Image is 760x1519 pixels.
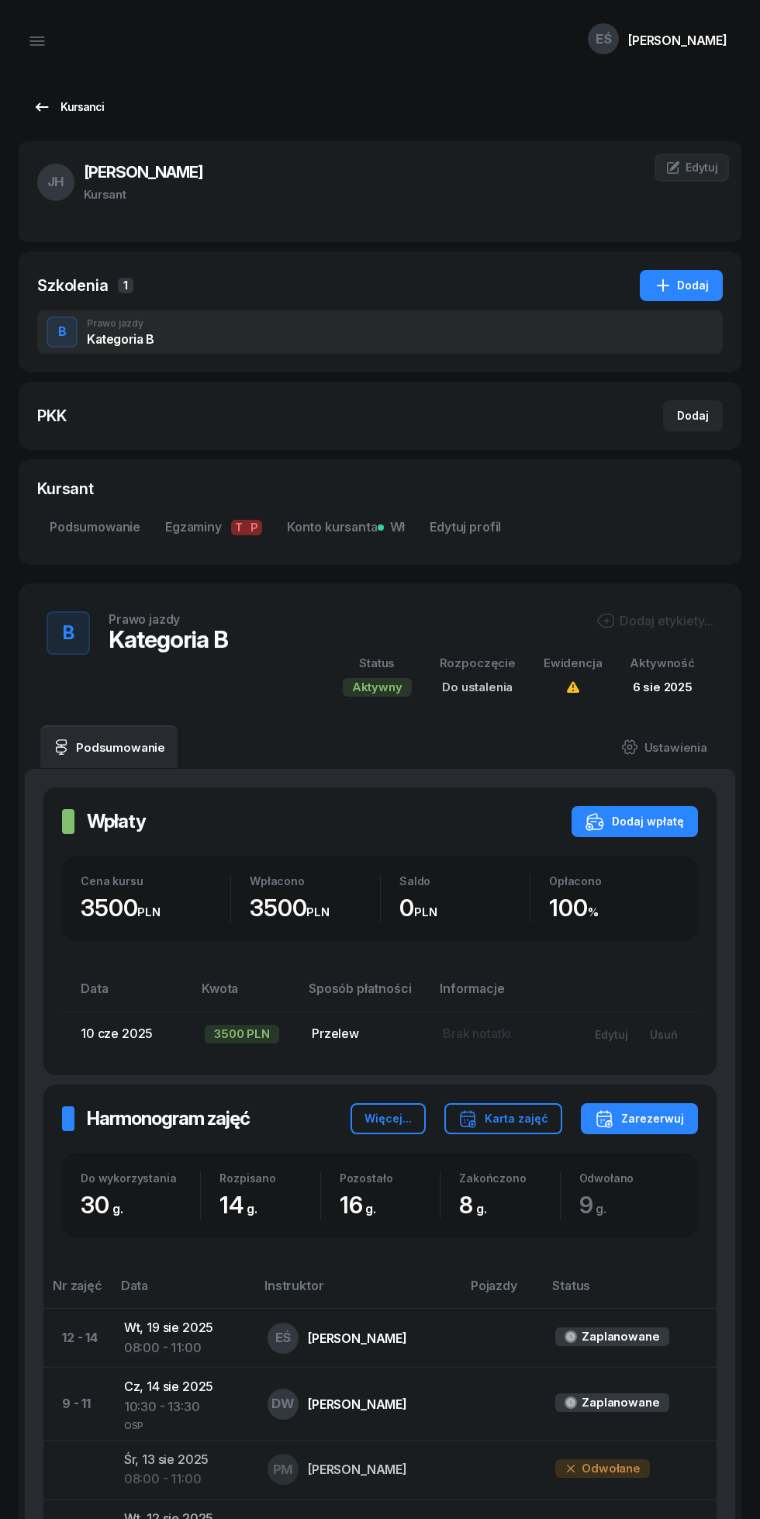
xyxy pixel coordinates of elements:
small: PLN [306,905,330,919]
div: Dodaj [654,276,709,295]
div: Karta zajęć [458,1109,548,1128]
div: Saldo [399,874,530,888]
button: Dodaj [640,270,723,301]
th: Status [543,1275,717,1309]
div: Usuń [650,1028,678,1041]
span: Do ustalenia [442,680,513,694]
div: Rozpoczęcie [440,653,516,673]
div: 08:00 - 11:00 [124,1469,243,1490]
span: 9 [579,1191,615,1219]
div: [PERSON_NAME] [308,1332,407,1344]
div: Zarezerwuj [595,1109,684,1128]
div: B [57,618,81,649]
div: [PERSON_NAME] [628,34,727,47]
div: Dodaj wpłatę [586,812,684,831]
div: Opłacono [549,874,679,888]
div: 08:00 - 11:00 [124,1338,243,1358]
div: Kategoria B [87,333,154,345]
button: Dodaj wpłatę [572,806,698,837]
th: Informacje [430,978,572,1012]
div: 3500 [81,894,230,922]
button: Więcej... [351,1103,426,1134]
div: Do wykorzystania [81,1171,200,1185]
button: Dodaj [663,400,723,431]
div: B [52,319,73,345]
th: Nr zajęć [43,1275,112,1309]
span: P [247,520,262,535]
button: Karta zajęć [444,1103,562,1134]
a: Kursanci [19,92,118,123]
small: % [588,905,599,919]
th: Pojazdy [461,1275,543,1309]
td: Śr, 13 sie 2025 [112,1440,255,1499]
div: OSP [124,1417,243,1431]
a: Konto kursantaWł [275,509,417,546]
span: PM [273,1463,294,1476]
div: Prawo jazdy [87,319,154,328]
small: g. [365,1201,376,1216]
th: Data [112,1275,255,1309]
div: Odwołane [555,1459,650,1478]
span: T [231,520,247,535]
div: Kursant [37,478,723,500]
h3: [PERSON_NAME] [84,160,203,185]
a: EgzaminyTP [153,509,275,546]
div: Odwołano [579,1171,679,1185]
div: 3500 PLN [205,1025,279,1043]
div: Pozostało [340,1171,440,1185]
span: 14 [219,1191,264,1219]
div: Ewidencja [544,653,603,673]
span: Podsumowanie [50,517,140,538]
span: Wł [384,517,406,538]
div: Prawo jazdy [109,613,180,625]
div: Zaplanowane [582,1327,659,1347]
span: 1 [118,278,133,293]
span: EŚ [275,1331,292,1344]
td: Cz, 14 sie 2025 [112,1368,255,1440]
small: PLN [137,905,161,919]
span: Edytuj profil [430,517,501,538]
div: Cena kursu [81,874,230,888]
a: Ustawienia [609,725,720,769]
a: Podsumowanie [40,725,178,769]
small: g. [596,1201,606,1216]
div: Więcej... [364,1109,412,1128]
div: 6 sie 2025 [630,677,695,697]
span: 8 [459,1191,495,1219]
div: 0 [399,894,530,922]
button: Dodaj etykiety... [596,611,713,630]
button: B [47,317,78,348]
th: Sposób płatności [299,978,430,1012]
h2: Harmonogram zajęć [87,1106,250,1131]
small: g. [247,1201,257,1216]
span: Brak notatki [443,1026,511,1041]
span: Konto kursanta [287,517,405,538]
div: Rozpisano [219,1171,320,1185]
span: EŚ [596,33,612,46]
button: B [47,611,90,655]
div: Zaplanowane [582,1393,659,1413]
div: Przelew [312,1024,418,1044]
td: 9 - 11 [43,1368,112,1440]
span: Edytuj [686,161,718,174]
div: 3500 [250,894,380,922]
a: Edytuj profil [417,509,513,546]
button: Zarezerwuj [581,1103,698,1134]
th: Instruktor [255,1275,461,1309]
span: 30 [81,1191,130,1219]
small: PLN [414,905,437,919]
div: PKK [37,405,67,427]
th: Data [62,978,192,1012]
span: 10 cze 2025 [81,1026,153,1041]
a: Podsumowanie [37,509,153,546]
div: Edytuj [595,1028,628,1041]
a: Edytuj [655,154,729,182]
h2: Wpłaty [87,809,146,834]
button: Edytuj [584,1022,639,1047]
td: 12 - 14 [43,1309,112,1368]
div: Zakończono [459,1171,559,1185]
div: Aktywność [630,653,695,673]
div: Kursanci [33,98,104,116]
div: Dodaj [677,407,709,425]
